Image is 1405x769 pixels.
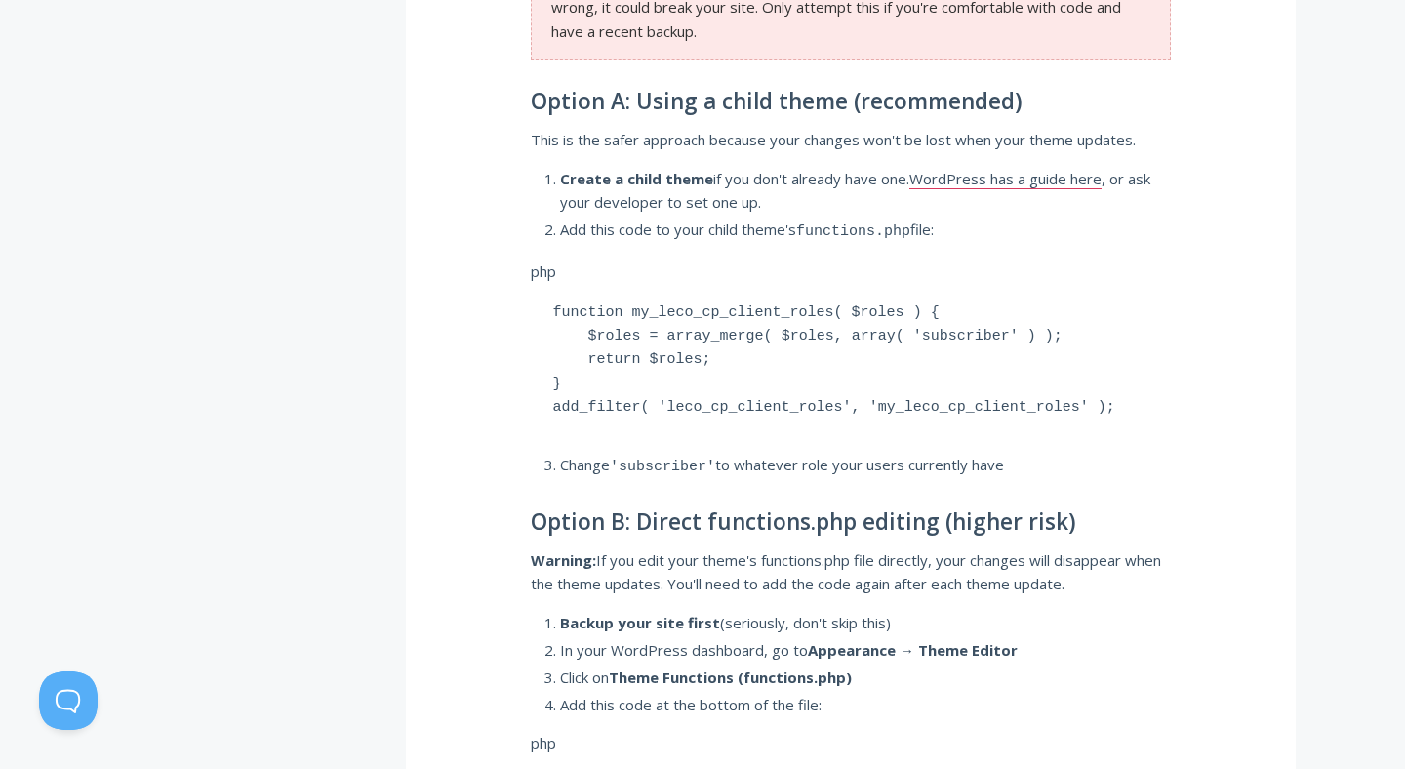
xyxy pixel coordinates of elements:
span: my_leco_cp_client_roles [632,304,834,321]
div: php [531,260,1171,283]
span: $roles [852,304,904,321]
div: php [531,731,1171,754]
span: ) [1027,328,1036,344]
span: , [834,328,843,344]
span: = [650,328,659,344]
span: ( [834,304,843,321]
span: 'leco_cp_client_roles' [659,399,852,416]
li: Add this code at the bottom of the file: [560,693,1171,716]
span: 'subscriber' [913,328,1019,344]
span: ; [1106,399,1115,416]
strong: Backup your site first [560,613,720,632]
span: ) [913,304,922,321]
li: Change to whatever role your users currently have [560,453,1171,479]
p: This is the safer approach because your changes won't be lost when your theme updates. [531,128,1171,151]
h3: Option B: Direct functions.php editing (higher risk) [531,509,1171,534]
li: if you don't already have one. , or ask your developer to set one up. [560,167,1171,215]
span: ) [1045,328,1054,344]
span: function [553,304,623,321]
a: WordPress has a guide here [909,169,1102,189]
span: $roles [650,351,702,368]
strong: Appearance → Theme Editor [808,640,1018,660]
strong: Warning: [531,550,596,570]
span: $roles [588,328,641,344]
code: 'subscriber' [610,459,715,475]
span: $roles [782,328,834,344]
strong: Create a child theme [560,169,713,188]
span: { [931,304,940,321]
span: array_merge [667,328,764,344]
li: Click on [560,666,1171,689]
span: , [852,399,861,416]
li: (seriously, don't skip this) [560,611,1171,634]
span: ( [764,328,773,344]
code: functions.php [796,223,910,240]
span: array [852,328,896,344]
span: ) [1098,399,1106,416]
span: add_filter [553,399,641,416]
li: Add this code to your child theme's file: [560,218,1171,244]
iframe: Toggle Customer Support [39,671,98,730]
span: ( [896,328,904,344]
h3: Option A: Using a child theme (recommended) [531,89,1171,113]
span: ; [1054,328,1063,344]
strong: Theme Functions (functions.php) [609,668,852,687]
span: ; [702,351,711,368]
span: } [553,376,562,392]
span: ( [641,399,650,416]
li: In your WordPress dashboard, go to [560,638,1171,662]
p: If you edit your theme's functions.php file directly, your changes will disappear when the theme ... [531,548,1171,596]
span: return [588,351,641,368]
span: 'my_leco_cp_client_roles' [869,399,1089,416]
